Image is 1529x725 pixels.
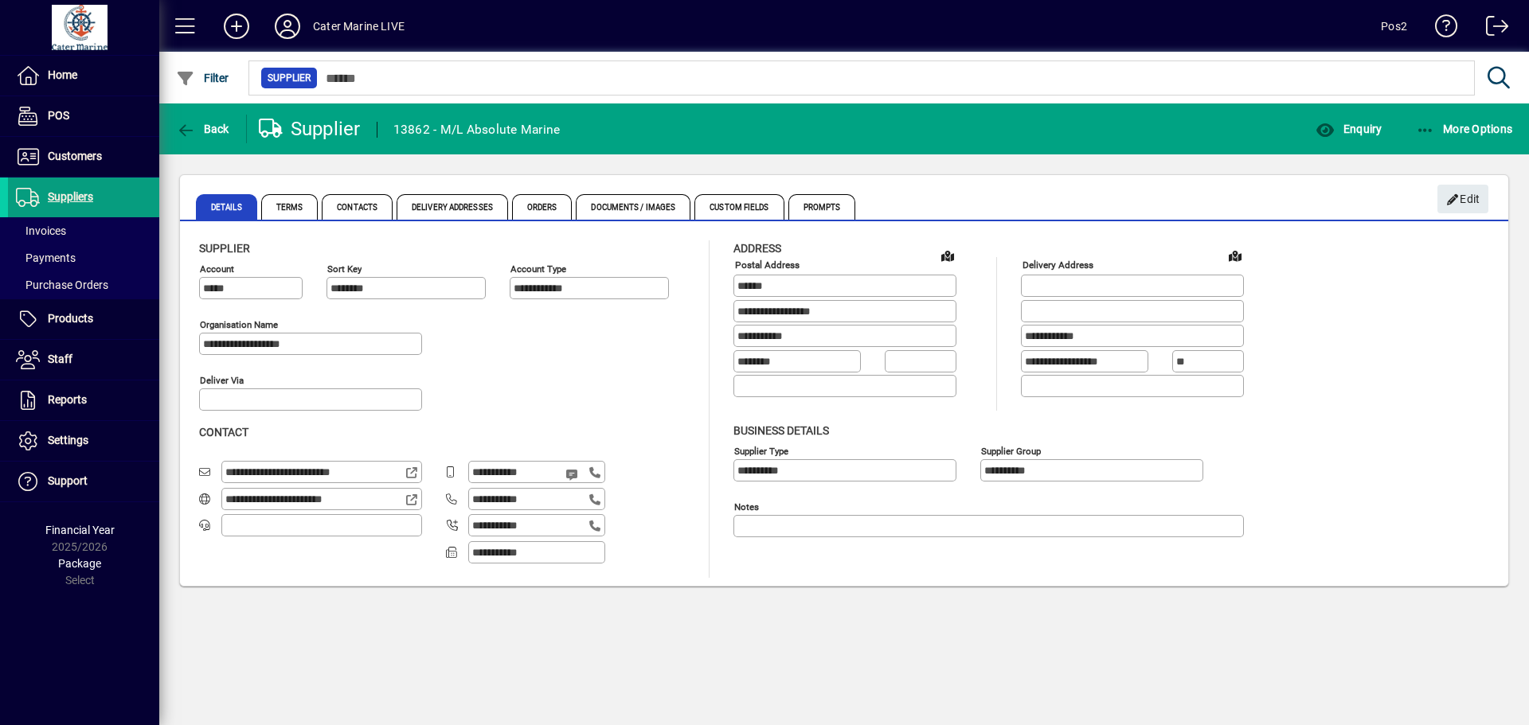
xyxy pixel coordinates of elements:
div: Cater Marine LIVE [313,14,405,39]
span: More Options [1416,123,1513,135]
a: View on map [935,243,960,268]
div: 13862 - M/L Absolute Marine [393,117,561,142]
span: Documents / Images [576,194,690,220]
span: Package [58,557,101,570]
mat-label: Sort key [327,263,362,275]
button: Profile [262,12,313,41]
span: Supplier [199,242,250,255]
span: Prompts [788,194,856,220]
a: Customers [8,137,159,177]
span: Purchase Orders [16,279,108,291]
button: Send SMS [554,455,592,493]
span: Enquiry [1316,123,1382,135]
app-page-header-button: Back [159,115,247,143]
a: Products [8,299,159,339]
a: Purchase Orders [8,271,159,298]
mat-label: Notes [734,501,759,512]
a: Settings [8,421,159,461]
mat-label: Supplier type [734,445,788,456]
mat-label: Account Type [510,263,566,275]
span: Suppliers [48,190,93,203]
mat-label: Deliver via [200,375,244,386]
a: Reports [8,380,159,420]
a: Knowledge Base [1423,3,1458,55]
div: Supplier [259,116,361,142]
span: Business details [733,424,829,437]
button: Filter [172,64,233,92]
button: Edit [1437,185,1488,213]
span: Staff [48,353,72,365]
a: Staff [8,340,159,380]
span: Filter [176,72,229,84]
button: Add [211,12,262,41]
span: Details [196,194,257,220]
a: Invoices [8,217,159,244]
a: POS [8,96,159,136]
span: Back [176,123,229,135]
span: Delivery Addresses [397,194,508,220]
mat-label: Account [200,263,234,275]
button: Back [172,115,233,143]
a: Payments [8,244,159,271]
span: Financial Year [45,524,115,536]
button: More Options [1412,115,1517,143]
span: Reports [48,393,87,406]
span: Products [48,312,93,325]
span: Address [733,242,781,255]
span: Customers [48,150,102,162]
span: Payments [16,251,76,264]
span: Contacts [322,194,393,220]
span: Custom Fields [694,194,784,220]
span: Support [48,474,88,487]
a: View on map [1222,243,1248,268]
mat-label: Organisation name [200,319,278,330]
span: Orders [512,194,573,220]
a: Support [8,462,159,501]
span: Supplier [268,70,311,86]
span: Invoices [16,224,66,237]
a: Home [8,56,159,95]
div: Pos2 [1381,14,1407,39]
button: Enquiry [1312,115,1386,143]
mat-label: Supplier group [981,445,1041,456]
span: Contact [199,426,248,439]
span: Edit [1446,186,1480,212]
span: Terms [261,194,319,220]
span: POS [48,109,69,122]
span: Home [48,68,77,81]
a: Logout [1474,3,1509,55]
span: Settings [48,434,88,446]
